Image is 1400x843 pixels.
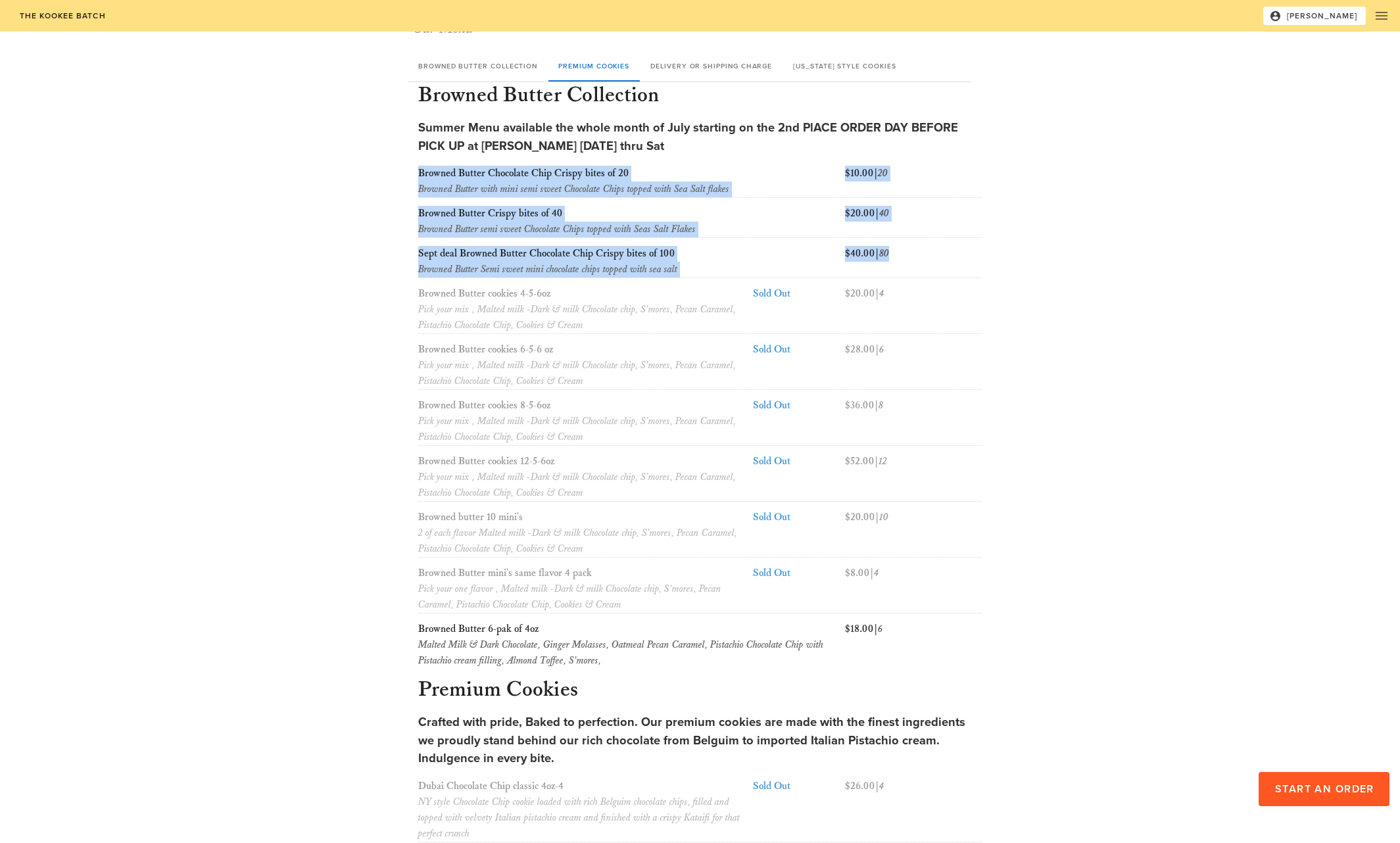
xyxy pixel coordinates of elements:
[753,342,837,358] div: Sold Out
[418,414,744,445] div: Pick your mix , Malted milk -Dark & milk Chocolate chip, S'mores, Pecan Caramel, Pistachio Chocol...
[418,287,550,300] span: Browned Butter cookies 4-5-6oz
[418,713,982,768] div: Crafted with pride, Baked to perfection. Our premium cookies are made with the finest ingredients...
[418,623,539,635] span: Browned Butter 6-pak of 4oz
[416,677,984,706] h3: Premium Cookies
[1272,10,1358,22] span: [PERSON_NAME]
[418,567,592,579] span: Browned Butter mini's same flavor 4 pack
[879,511,888,523] span: 10
[753,779,837,794] div: Sold Out
[842,243,984,280] div: $40.00 |
[418,581,744,613] div: Pick your one flavor , Malted milk -Dark & milk Chocolate chip, S'mores, Pecan Caramel, Pistachio...
[753,454,837,470] div: Sold Out
[418,247,675,260] span: Sept deal Browned Butter Chocolate Chip Crispy bites of 100
[879,399,883,412] span: 8
[753,566,837,581] div: Sold Out
[418,181,839,197] div: Browned Butter with mini semi sweet Chocolate Chips topped with Sea Salt flakes
[18,11,105,20] span: The Kookee Batch
[418,511,523,523] span: Browned butter 10 mini's
[418,780,564,792] span: Dubai Chocolate Chip classic 4oz-4
[418,399,550,412] span: Browned Butter cookies 8-5-6oz
[842,339,984,392] div: $28.00 |
[418,794,744,842] div: NY style Chocolate Chip cookie loaded with rich Belguim chocolate chips, filled and topped with v...
[753,398,837,414] div: Sold Out
[879,343,884,356] span: 6
[842,163,984,200] div: $10.00 |
[753,510,837,525] div: Sold Out
[842,619,984,671] div: $18.00 |
[879,247,889,260] span: 80
[418,222,839,237] div: Browned Butter semi sweet Chocolate Chips topped with Seas Salt Flakes
[842,451,984,504] div: $52.00 |
[1274,783,1374,796] span: Start an Order
[418,262,839,277] div: Browned Butter Semi sweet mini chocolate chips topped with sea salt
[878,623,882,635] span: 6
[418,119,982,155] div: Summer Menu available the whole month of July starting on the 2nd PlACE ORDER DAY BEFORE PICK UP ...
[842,507,984,560] div: $20.00 |
[1263,7,1366,25] button: [PERSON_NAME]
[640,50,783,82] div: Delivery or Shipping charge
[842,563,984,615] div: $8.00 |
[879,207,889,220] span: 40
[11,7,114,25] a: The Kookee Batch
[879,780,884,792] span: 4
[783,50,906,82] div: [US_STATE] style cookies
[408,50,548,82] div: Browned Butter Collection
[842,283,984,336] div: $20.00 |
[874,567,879,579] span: 4
[418,455,554,468] span: Browned Butter cookies 12-5-6oz
[842,203,984,240] div: $20.00 |
[879,287,884,300] span: 4
[418,207,562,220] span: Browned Butter Crispy bites of 40
[879,455,887,468] span: 12
[842,395,984,448] div: $36.00 |
[416,82,984,111] h3: Browned Butter Collection
[418,343,553,356] span: Browned Butter cookies 6-5-6 oz
[418,637,839,669] div: Malted Milk & Dark Chocolate, Ginger Molasses, Oatmeal Pecan Caramel, Pistachio Chocolate Chip wi...
[418,358,744,389] div: Pick your mix , Malted milk -Dark & milk Chocolate chip, S'mores, Pecan Caramel, Pistachio Chocol...
[548,50,640,82] div: Premium Cookies
[753,286,837,302] div: Sold Out
[418,302,744,333] div: Pick your mix , Malted milk -Dark & milk Chocolate chip, S'mores, Pecan Caramel, Pistachio Chocol...
[418,525,744,557] div: 2 of each flavor Malted milk -Dark & milk Chocolate chip, S'mores, Pecan Caramel, Pistachio Choco...
[418,470,744,501] div: Pick your mix , Malted milk -Dark & milk Chocolate chip, S'mores, Pecan Caramel, Pistachio Chocol...
[878,167,888,180] span: 20
[1259,772,1389,806] button: Start an Order
[418,167,629,180] span: Browned Butter Chocolate Chip Crispy bites of 20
